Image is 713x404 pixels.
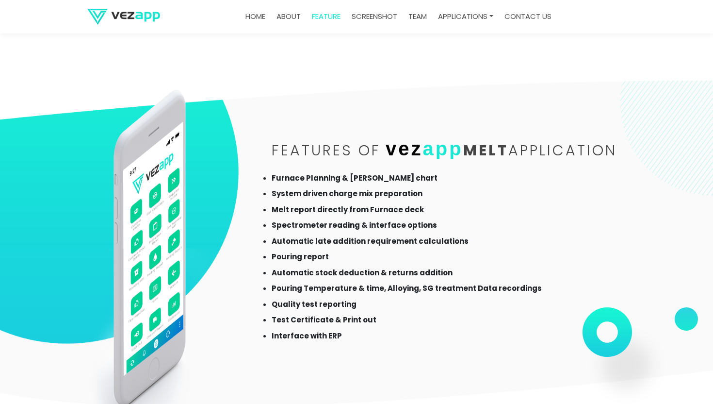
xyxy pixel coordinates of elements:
iframe: Drift Widget Chat Window [513,254,707,361]
a: Home [242,7,269,26]
li: Melt report directly from Furnace deck [272,204,626,216]
span: app [423,138,463,159]
li: Automatic stock deduction & returns addition [272,268,626,279]
li: Test Certificate & Print out [272,315,626,326]
span: vez [386,138,423,159]
a: feature [308,7,344,26]
li: Automatic late addition requirement calculations [272,236,626,247]
li: Furnace Planning & [PERSON_NAME] chart [272,173,626,184]
a: contact us [501,7,555,26]
li: System driven charge mix preparation [272,188,626,200]
li: Pouring Temperature & time, Alloying, SG treatment Data recordings [272,283,626,294]
li: Interface with ERP [272,331,626,342]
li: Spectrometer reading & interface options [272,220,626,231]
h2: features of Application [272,142,626,157]
a: Applications [434,7,497,26]
iframe: Drift Widget Chat Controller [664,355,701,392]
a: screenshot [348,7,401,26]
a: about [273,7,305,26]
li: Quality test reporting [272,299,626,310]
li: Pouring report [272,252,626,263]
img: logo [87,9,160,25]
span: MELT [381,140,508,161]
a: team [405,7,431,26]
